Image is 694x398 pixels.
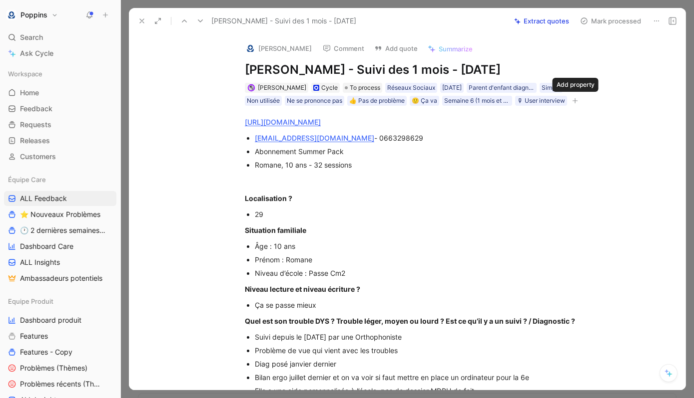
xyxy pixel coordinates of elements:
div: 29 [255,209,591,219]
button: Extract quotes [510,14,574,28]
div: Suivi depuis le [DATE] par une Orthophoniste [255,332,591,342]
span: Problèmes récents (Thèmes) [20,379,103,389]
a: Requests [4,117,116,132]
span: Feedback [20,104,52,114]
div: Equipe Produit [4,294,116,309]
a: Problèmes (Thèmes) [4,361,116,376]
span: [PERSON_NAME] - Suivi des 1 mois - [DATE] [211,15,356,27]
div: Âge : 10 ans [255,241,591,251]
div: Workspace [4,66,116,81]
h1: Poppins [20,10,47,19]
a: Releases [4,133,116,148]
span: Équipe Care [8,175,46,185]
div: Semaine 6 (1 mois et demi) [444,96,510,106]
span: Equipe Produit [8,296,53,306]
div: Romane, 10 ans - 32 sessions [255,160,591,170]
a: Home [4,85,116,100]
div: 🎙 User interview [517,96,565,106]
a: Ask Cycle [4,46,116,61]
a: Customers [4,149,116,164]
button: Add quote [370,41,422,55]
span: Ask Cycle [20,47,53,59]
a: Features [4,329,116,344]
button: Mark processed [576,14,646,28]
button: Comment [318,41,369,55]
a: Features - Copy [4,345,116,360]
span: To process [350,83,380,93]
span: Problèmes (Thèmes) [20,363,87,373]
div: Parent d'enfant diagnostiqué [469,83,535,93]
div: Ça se passe mieux [255,300,591,310]
div: Équipe Care [4,172,116,187]
span: ALL Insights [20,257,60,267]
span: Search [20,31,43,43]
a: Problèmes récents (Thèmes) [4,377,116,392]
strong: Quel est son trouble DYS ? Trouble léger, moyen ou lourd ? Est ce qu’il y a un suivi ? / Diagnost... [245,317,575,325]
span: Features [20,331,48,341]
span: ⭐ Nouveaux Problèmes [20,209,100,219]
strong: Situation familiale [245,226,306,234]
span: Summarize [439,44,473,53]
img: avatar [248,85,254,90]
span: Dashboard produit [20,315,81,325]
img: Poppins [6,10,16,20]
div: 👍 Pas de problème [349,96,405,106]
div: Search [4,30,116,45]
span: Customers [20,152,56,162]
div: Équipe CareALL Feedback⭐ Nouveaux Problèmes🕐 2 dernières semaines - OccurencesDashboard CareALL I... [4,172,116,286]
span: ALL Feedback [20,194,67,203]
div: Simple [542,83,561,93]
button: logo[PERSON_NAME] [241,41,316,56]
div: Prénom : Romane [255,254,591,265]
a: Ambassadeurs potentiels [4,271,116,286]
button: PoppinsPoppins [4,8,60,22]
span: Ambassadeurs potentiels [20,273,102,283]
span: 🕐 2 dernières semaines - Occurences [20,225,105,235]
div: Réseaux Sociaux [387,83,435,93]
a: Feedback [4,101,116,116]
a: ALL Insights [4,255,116,270]
div: Problème de vue qui vient avec les troubles [255,345,591,356]
button: Summarize [423,42,477,56]
span: Workspace [8,69,42,79]
span: Dashboard Care [20,241,73,251]
span: Requests [20,120,51,130]
a: ⭐ Nouveaux Problèmes [4,207,116,222]
div: Cycle [321,83,338,93]
div: Niveau d’école : Passe Cm2 [255,268,591,278]
span: Releases [20,136,50,146]
div: [DATE] [442,83,462,93]
div: Ne se prononce pas [287,96,342,106]
div: Bilan ergo juillet dernier et on va voir si faut mettre en place un ordinateur pour la 6e [255,372,591,383]
div: - 0663298629 [255,133,591,143]
a: [URL][DOMAIN_NAME] [245,118,321,126]
img: logo [245,43,255,53]
div: To process [343,83,382,93]
span: [PERSON_NAME] [258,84,306,91]
a: ALL Feedback [4,191,116,206]
a: 🕐 2 dernières semaines - Occurences [4,223,116,238]
div: Abonnement Summer Pack [255,146,591,157]
div: Elle a une aide personnalisée à l’école, pas de dossier MDPH de fait [255,386,591,396]
a: Dashboard Care [4,239,116,254]
strong: Niveau lecture et niveau écriture ? [245,285,360,293]
div: 🙂 Ça va [412,96,437,106]
div: Diag posé janvier dernier [255,359,591,369]
a: Dashboard produit [4,313,116,328]
div: Non utilisée [247,96,280,106]
h1: [PERSON_NAME] - Suivi des 1 mois - [DATE] [245,62,591,78]
strong: Localisation ? [245,194,292,202]
a: [EMAIL_ADDRESS][DOMAIN_NAME] [255,134,374,142]
span: Home [20,88,39,98]
span: Features - Copy [20,347,72,357]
